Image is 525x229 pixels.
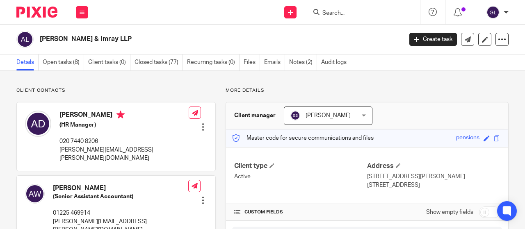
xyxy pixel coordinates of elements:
[409,33,457,46] a: Create task
[59,111,189,121] h4: [PERSON_NAME]
[234,162,367,170] h4: Client type
[16,54,39,70] a: Details
[264,54,285,70] a: Emails
[456,134,479,143] div: pensions
[59,146,189,163] p: [PERSON_NAME][EMAIL_ADDRESS][PERSON_NAME][DOMAIN_NAME]
[16,87,216,94] p: Client contacts
[226,87,509,94] p: More details
[116,111,125,119] i: Primary
[88,54,130,70] a: Client tasks (0)
[289,54,317,70] a: Notes (2)
[43,54,84,70] a: Open tasks (8)
[244,54,260,70] a: Files
[290,111,300,120] img: svg%3E
[367,162,500,170] h4: Address
[59,121,189,129] h5: (HR Manager)
[25,111,51,137] img: svg%3E
[135,54,183,70] a: Closed tasks (77)
[234,111,276,120] h3: Client manager
[234,172,367,181] p: Active
[322,10,395,17] input: Search
[25,184,45,204] img: svg%3E
[53,184,188,193] h4: [PERSON_NAME]
[16,31,34,48] img: svg%3E
[321,54,351,70] a: Audit logs
[426,208,473,216] label: Show empty fields
[53,209,188,217] p: 01225 469914
[234,209,367,215] h4: CUSTOM FIELDS
[53,193,188,201] h5: (Senior Assistant Accountant)
[187,54,240,70] a: Recurring tasks (0)
[16,7,57,18] img: Pixie
[59,137,189,145] p: 020 7440 8206
[306,113,351,118] span: [PERSON_NAME]
[40,35,326,43] h2: [PERSON_NAME] & Imray LLP
[367,172,500,181] p: [STREET_ADDRESS][PERSON_NAME]
[367,181,500,189] p: [STREET_ADDRESS]
[232,134,374,142] p: Master code for secure communications and files
[486,6,500,19] img: svg%3E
